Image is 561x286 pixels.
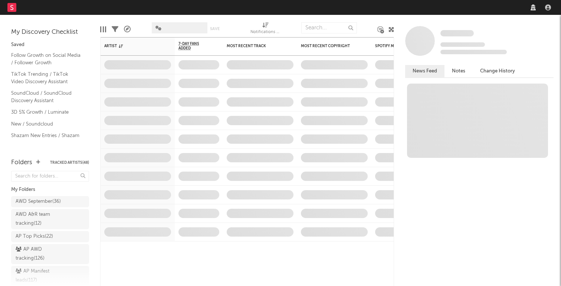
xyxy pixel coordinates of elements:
a: Some Artist [440,30,474,37]
div: Edit Columns [100,19,106,40]
div: Most Recent Copyright [301,44,357,48]
a: New / Soundcloud [11,120,82,128]
div: Folders [11,158,32,167]
div: Filters [112,19,118,40]
div: Notifications (Artist) [250,19,280,40]
a: AWD A&R team tracking(12) [11,209,89,229]
button: News Feed [405,65,444,77]
button: Change History [473,65,522,77]
a: Top 50/100 Viral / Spotify/Apple Discovery Assistant [11,143,82,166]
a: TikTok Trending / TikTok Video Discovery Assistant [11,70,82,85]
div: Saved [11,40,89,49]
a: AP Manifest leads(117) [11,266,89,286]
input: Search for folders... [11,171,89,182]
a: AWD September(36) [11,196,89,207]
button: Tracked Artists(48) [50,161,89,165]
a: Shazam New Entries / Shazam [11,131,82,140]
div: AWD A&R team tracking ( 12 ) [16,210,68,228]
div: Spotify Monthly Listeners [375,44,431,48]
div: My Discovery Checklist [11,28,89,37]
div: A&R Pipeline [124,19,131,40]
div: AWD September ( 36 ) [16,197,61,206]
div: AP AWD tracking ( 126 ) [16,245,68,263]
a: AP Top Picks(22) [11,231,89,242]
div: Notifications (Artist) [250,28,280,37]
a: AP AWD tracking(126) [11,244,89,264]
span: Tracking Since: [DATE] [440,42,485,47]
div: My Folders [11,185,89,194]
a: Follow Growth on Social Media / Follower Growth [11,51,82,66]
div: AP Manifest leads ( 117 ) [16,267,68,285]
span: 0 fans last week [440,50,507,54]
input: Search... [301,22,357,33]
a: 3D 5% Growth / Luminate [11,108,82,116]
div: Most Recent Track [227,44,282,48]
span: 7-Day Fans Added [178,42,208,51]
span: Some Artist [440,30,474,36]
a: SoundCloud / SoundCloud Discovery Assistant [11,89,82,104]
div: AP Top Picks ( 22 ) [16,232,53,241]
div: Artist [104,44,160,48]
button: Save [210,27,220,31]
button: Notes [444,65,473,77]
